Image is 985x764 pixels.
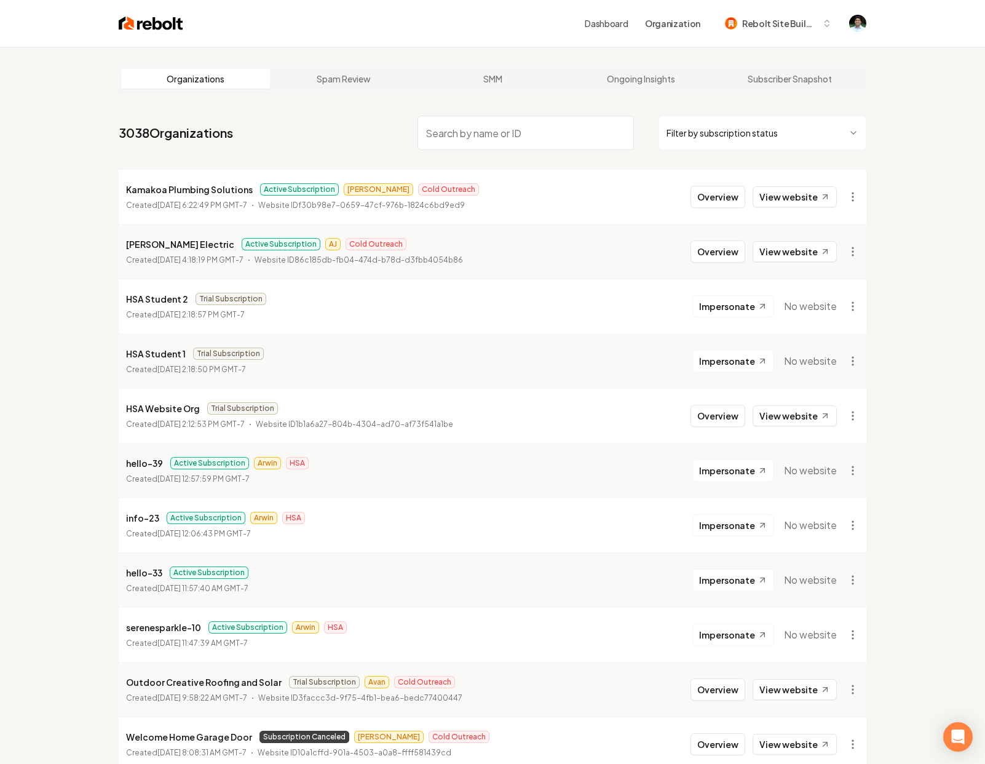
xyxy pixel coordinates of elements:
[699,355,755,367] span: Impersonate
[344,183,413,196] span: [PERSON_NAME]
[157,310,245,319] time: [DATE] 2:18:57 PM GMT-7
[638,12,708,34] button: Organization
[157,748,247,757] time: [DATE] 8:08:31 AM GMT-7
[715,69,864,89] a: Subscriber Snapshot
[784,354,837,368] span: No website
[325,238,341,250] span: AJ
[585,17,628,30] a: Dashboard
[126,346,186,361] p: HSA Student 1
[126,675,282,690] p: Outdoor Creative Roofing and Solar
[255,254,463,266] p: Website ID 86c185db-fb04-474d-b78d-d3fbb4054b86
[784,627,837,642] span: No website
[157,420,245,429] time: [DATE] 2:12:53 PM GMT-7
[157,693,247,702] time: [DATE] 9:58:22 AM GMT-7
[692,569,774,591] button: Impersonate
[259,731,349,743] span: Subscription Canceled
[418,69,567,89] a: SMM
[365,676,389,688] span: Avan
[699,519,755,531] span: Impersonate
[354,731,424,743] span: [PERSON_NAME]
[157,584,248,593] time: [DATE] 11:57:40 AM GMT-7
[324,621,347,634] span: HSA
[126,528,251,540] p: Created
[753,405,837,426] a: View website
[126,620,201,635] p: serenesparkle-10
[193,348,264,360] span: Trial Subscription
[170,457,249,469] span: Active Subscription
[692,514,774,536] button: Impersonate
[170,567,248,579] span: Active Subscription
[126,254,243,266] p: Created
[126,637,248,650] p: Created
[119,15,183,32] img: Rebolt Logo
[690,678,745,701] button: Overview
[784,463,837,478] span: No website
[157,639,248,648] time: [DATE] 11:47:39 AM GMT-7
[690,405,745,427] button: Overview
[121,69,270,89] a: Organizations
[567,69,716,89] a: Ongoing Insights
[157,201,247,210] time: [DATE] 6:22:49 PM GMT-7
[282,512,305,524] span: HSA
[418,183,479,196] span: Cold Outreach
[258,692,462,704] p: Website ID 3faccc3d-9f75-4fb1-bea6-bedc77400447
[286,457,309,469] span: HSA
[126,292,188,306] p: HSA Student 2
[126,418,245,431] p: Created
[849,15,866,32] button: Open user button
[699,574,755,586] span: Impersonate
[157,255,243,265] time: [DATE] 4:18:19 PM GMT-7
[126,730,252,744] p: Welcome Home Garage Door
[258,747,451,759] p: Website ID 10a1cffd-901a-4503-a0a8-ffff581439cd
[242,238,320,250] span: Active Subscription
[346,238,406,250] span: Cold Outreach
[699,464,755,477] span: Impersonate
[126,747,247,759] p: Created
[126,309,245,321] p: Created
[157,529,251,538] time: [DATE] 12:06:43 PM GMT-7
[699,629,755,641] span: Impersonate
[254,457,281,469] span: Arwin
[692,460,774,482] button: Impersonate
[394,676,455,688] span: Cold Outreach
[753,186,837,207] a: View website
[126,199,247,212] p: Created
[690,241,745,263] button: Overview
[126,401,200,416] p: HSA Website Org
[742,17,817,30] span: Rebolt Site Builder
[196,293,266,305] span: Trial Subscription
[208,621,287,634] span: Active Subscription
[690,733,745,755] button: Overview
[167,512,245,524] span: Active Subscription
[157,474,250,483] time: [DATE] 12:57:59 PM GMT-7
[270,69,419,89] a: Spam Review
[126,692,247,704] p: Created
[784,299,837,314] span: No website
[784,518,837,533] span: No website
[849,15,866,32] img: Arwin Rahmatpanah
[692,295,774,317] button: Impersonate
[157,365,246,374] time: [DATE] 2:18:50 PM GMT-7
[289,676,360,688] span: Trial Subscription
[258,199,465,212] p: Website ID f30b98e7-0659-47cf-976b-1824c6bd9ed9
[753,241,837,262] a: View website
[784,573,837,587] span: No website
[753,734,837,755] a: View website
[292,621,319,634] span: Arwin
[725,17,737,30] img: Rebolt Site Builder
[119,124,233,141] a: 3038Organizations
[126,511,159,525] p: info-23
[126,583,248,595] p: Created
[429,731,489,743] span: Cold Outreach
[126,182,253,197] p: Kamakoa Plumbing Solutions
[250,512,277,524] span: Arwin
[207,402,278,415] span: Trial Subscription
[126,364,246,376] p: Created
[126,237,234,252] p: [PERSON_NAME] Electric
[690,186,745,208] button: Overview
[692,350,774,372] button: Impersonate
[699,300,755,312] span: Impersonate
[256,418,453,431] p: Website ID 1b1a6a27-804b-4304-ad70-af73f541a1be
[692,624,774,646] button: Impersonate
[126,565,162,580] p: hello-33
